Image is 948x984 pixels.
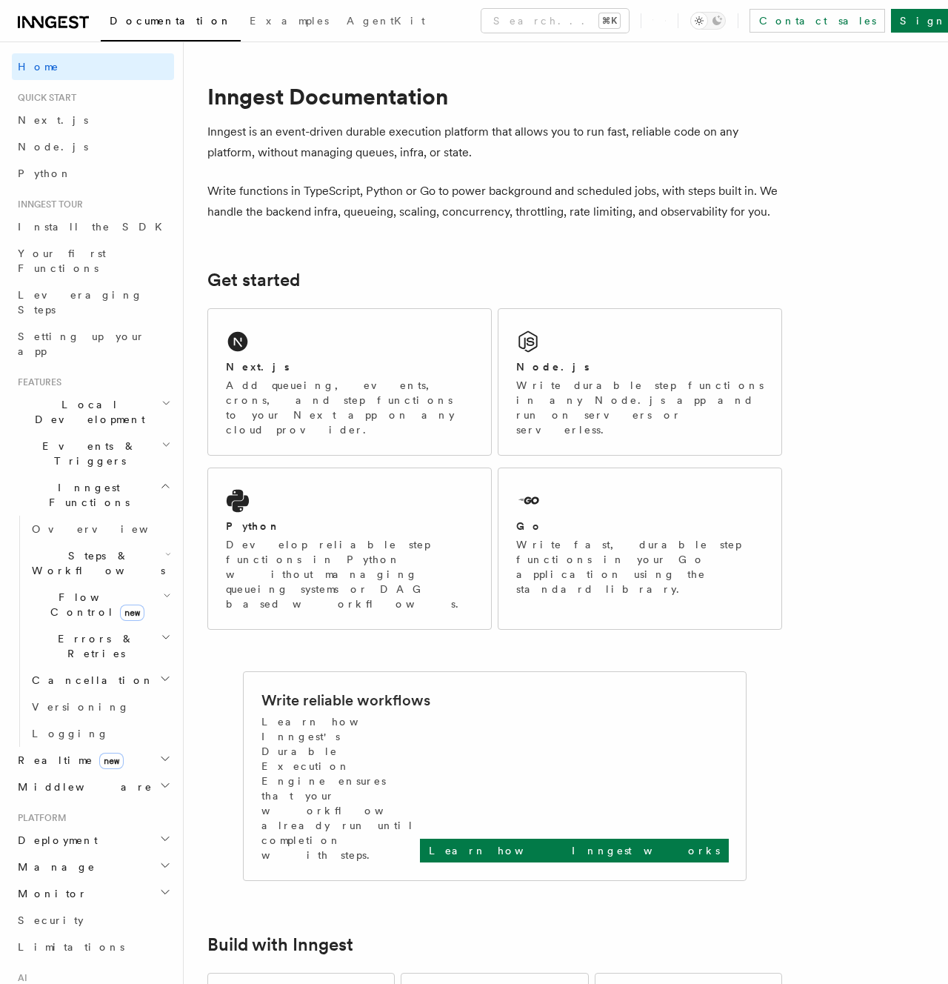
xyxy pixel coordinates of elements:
span: Flow Control [26,590,163,619]
p: Develop reliable step functions in Python without managing queueing systems or DAG based workflows. [226,537,473,611]
a: Node.jsWrite durable step functions in any Node.js app and run on servers or serverless. [498,308,782,456]
span: Setting up your app [18,330,145,357]
p: Learn how Inngest works [429,843,720,858]
button: Deployment [12,827,174,854]
a: AgentKit [338,4,434,40]
a: Home [12,53,174,80]
span: Errors & Retries [26,631,161,661]
a: Documentation [101,4,241,41]
button: Steps & Workflows [26,542,174,584]
button: Local Development [12,391,174,433]
a: Learn how Inngest works [420,839,729,862]
a: Limitations [12,934,174,960]
p: Learn how Inngest's Durable Execution Engine ensures that your workflow already run until complet... [261,714,420,862]
button: Toggle dark mode [690,12,726,30]
span: Middleware [12,779,153,794]
span: Versioning [32,701,130,713]
div: Inngest Functions [12,516,174,747]
span: Documentation [110,15,232,27]
p: Write durable step functions in any Node.js app and run on servers or serverless. [516,378,764,437]
a: Versioning [26,694,174,720]
span: Home [18,59,59,74]
button: Realtimenew [12,747,174,774]
span: Manage [12,860,96,874]
span: Realtime [12,753,124,768]
span: Node.js [18,141,88,153]
span: Python [18,167,72,179]
button: Events & Triggers [12,433,174,474]
button: Manage [12,854,174,880]
a: Python [12,160,174,187]
span: AI [12,972,27,984]
span: Events & Triggers [12,439,161,468]
button: Flow Controlnew [26,584,174,625]
button: Middleware [12,774,174,800]
p: Add queueing, events, crons, and step functions to your Next app on any cloud provider. [226,378,473,437]
a: Node.js [12,133,174,160]
kbd: ⌘K [599,13,620,28]
span: Monitor [12,886,87,901]
a: Security [12,907,174,934]
span: Limitations [18,941,124,953]
span: Features [12,376,61,388]
button: Errors & Retries [26,625,174,667]
a: Next.jsAdd queueing, events, crons, and step functions to your Next app on any cloud provider. [207,308,492,456]
span: Inngest tour [12,199,83,210]
a: Examples [241,4,338,40]
span: Logging [32,728,109,739]
h2: Next.js [226,359,290,374]
button: Monitor [12,880,174,907]
span: Quick start [12,92,76,104]
h2: Python [226,519,281,533]
a: Get started [207,270,300,290]
span: Inngest Functions [12,480,160,510]
button: Inngest Functions [12,474,174,516]
p: Write functions in TypeScript, Python or Go to power background and scheduled jobs, with steps bu... [207,181,782,222]
button: Search...⌘K [481,9,629,33]
button: Cancellation [26,667,174,694]
span: Overview [32,523,184,535]
a: Leveraging Steps [12,282,174,323]
span: Examples [250,15,329,27]
span: Steps & Workflows [26,548,165,578]
a: Build with Inngest [207,934,353,955]
span: Leveraging Steps [18,289,143,316]
span: new [120,605,144,621]
span: Deployment [12,833,98,848]
span: Security [18,914,84,926]
span: Platform [12,812,67,824]
p: Write fast, durable step functions in your Go application using the standard library. [516,537,764,596]
a: Install the SDK [12,213,174,240]
span: AgentKit [347,15,425,27]
a: Your first Functions [12,240,174,282]
a: Logging [26,720,174,747]
a: PythonDevelop reliable step functions in Python without managing queueing systems or DAG based wo... [207,468,492,630]
span: Next.js [18,114,88,126]
h1: Inngest Documentation [207,83,782,110]
span: new [99,753,124,769]
a: GoWrite fast, durable step functions in your Go application using the standard library. [498,468,782,630]
span: Cancellation [26,673,154,688]
h2: Write reliable workflows [261,690,430,711]
h2: Go [516,519,543,533]
a: Setting up your app [12,323,174,365]
span: Install the SDK [18,221,171,233]
span: Your first Functions [18,247,106,274]
a: Contact sales [750,9,885,33]
a: Next.js [12,107,174,133]
span: Local Development [12,397,161,427]
h2: Node.js [516,359,590,374]
a: Overview [26,516,174,542]
p: Inngest is an event-driven durable execution platform that allows you to run fast, reliable code ... [207,122,782,163]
